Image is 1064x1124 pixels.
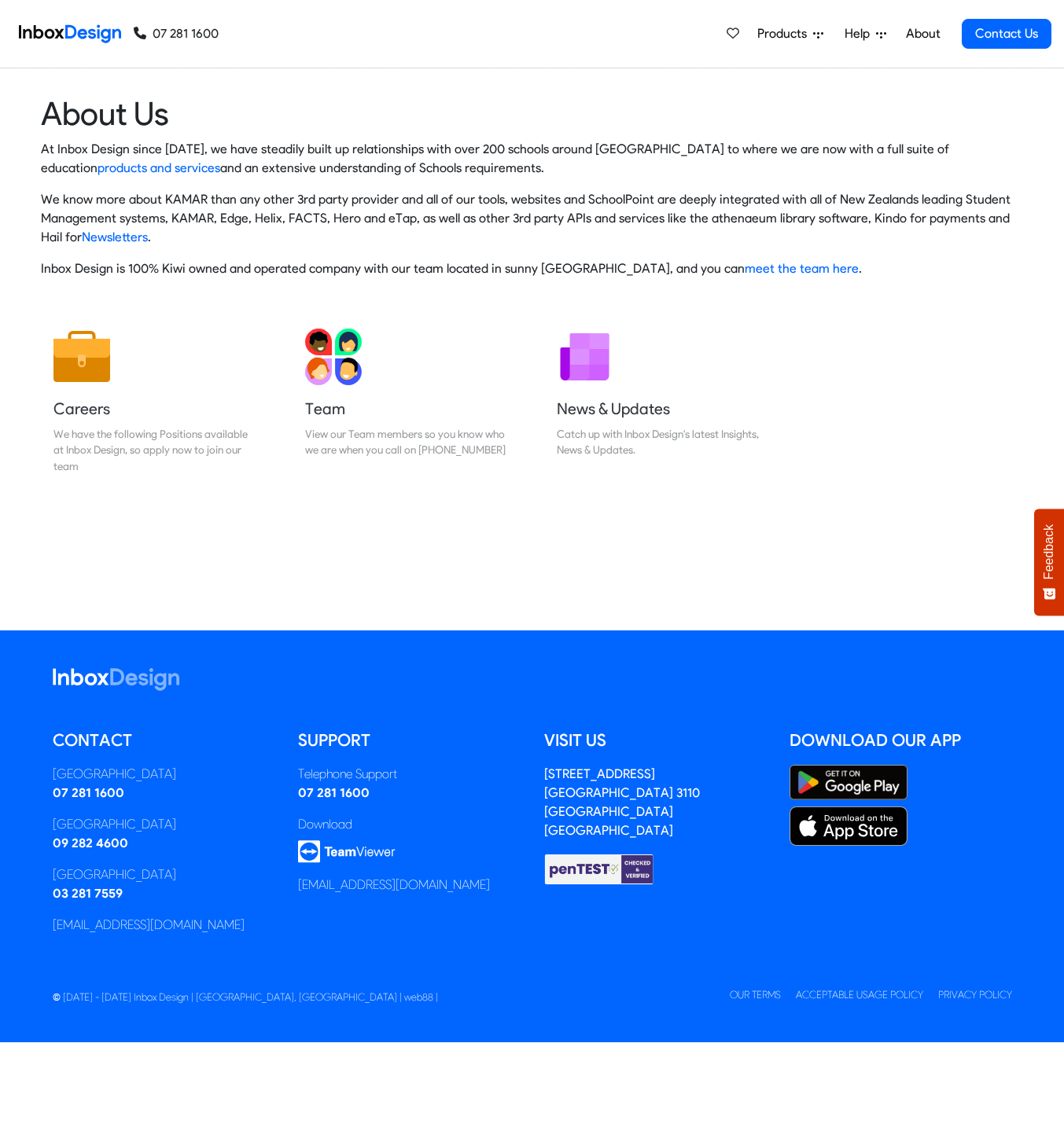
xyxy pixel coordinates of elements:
[1034,509,1064,615] button: Feedback - Show survey
[790,765,908,800] img: Google Play Store
[938,989,1012,1001] a: Privacy Policy
[557,426,760,458] div: Catch up with Inbox Design's latest Insights, News & Updates.
[796,989,923,1001] a: Acceptable Usage Policy
[557,398,760,420] h5: News & Updates
[53,398,256,420] h5: Careers
[790,729,1012,752] h5: Download our App
[53,886,123,901] a: 03 281 7559
[41,316,269,487] a: Careers We have the following Positions available at Inbox Design, so apply now to join our team
[41,259,1024,278] p: Inbox Design is 100% Kiwi owned and operated company with our team located in sunny [GEOGRAPHIC_D...
[845,24,876,43] span: Help
[53,729,275,752] h5: Contact
[41,190,1024,247] p: We know more about KAMAR than any other 3rd party provider and all of our tools, websites and Sch...
[751,18,830,50] a: Products
[53,329,110,385] img: 2022_01_13_icon_job.svg
[298,877,490,892] a: [EMAIL_ADDRESS][DOMAIN_NAME]
[41,94,1024,134] heading: About Us
[53,865,275,884] div: [GEOGRAPHIC_DATA]
[305,398,508,420] h5: Team
[544,729,767,752] h5: Visit us
[544,766,700,838] address: [STREET_ADDRESS] [GEOGRAPHIC_DATA] 3110 [GEOGRAPHIC_DATA] [GEOGRAPHIC_DATA]
[1042,524,1056,579] span: Feedback
[298,765,521,784] div: Telephone Support
[730,989,781,1001] a: Our Terms
[298,840,396,863] img: logo_teamviewer.svg
[98,160,220,175] a: products and services
[544,316,772,487] a: News & Updates Catch up with Inbox Design's latest Insights, News & Updates.
[745,261,859,276] a: meet the team here
[298,729,521,752] h5: Support
[790,806,908,846] img: Apple App Store
[544,766,700,838] a: [STREET_ADDRESS][GEOGRAPHIC_DATA] 3110[GEOGRAPHIC_DATA][GEOGRAPHIC_DATA]
[134,24,219,43] a: 07 281 1600
[305,426,508,458] div: View our Team members so you know who we are when you call on [PHONE_NUMBER]
[53,991,438,1003] span: © [DATE] - [DATE] Inbox Design | [GEOGRAPHIC_DATA], [GEOGRAPHIC_DATA] | web88 |
[82,230,148,244] a: Newsletters
[53,765,275,784] div: [GEOGRAPHIC_DATA]
[838,18,893,50] a: Help
[544,853,654,886] img: Checked & Verified by penTEST
[53,668,179,691] img: logo_inboxdesign_white.svg
[53,426,256,474] div: We have the following Positions available at Inbox Design, so apply now to join our team
[53,917,245,932] a: [EMAIL_ADDRESS][DOMAIN_NAME]
[53,785,124,800] a: 07 281 1600
[962,19,1051,49] a: Contact Us
[757,24,813,43] span: Products
[53,815,275,834] div: [GEOGRAPHIC_DATA]
[544,860,654,875] a: Checked & Verified by penTEST
[298,785,370,800] a: 07 281 1600
[298,815,521,834] div: Download
[901,18,944,50] a: About
[41,140,1024,178] p: At Inbox Design since [DATE], we have steadily built up relationships with over 200 schools aroun...
[293,316,521,487] a: Team View our Team members so you know who we are when you call on [PHONE_NUMBER]
[557,329,613,385] img: 2022_01_12_icon_newsletter.svg
[305,329,362,385] img: 2022_01_13_icon_team.svg
[53,836,128,850] a: 09 282 4600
